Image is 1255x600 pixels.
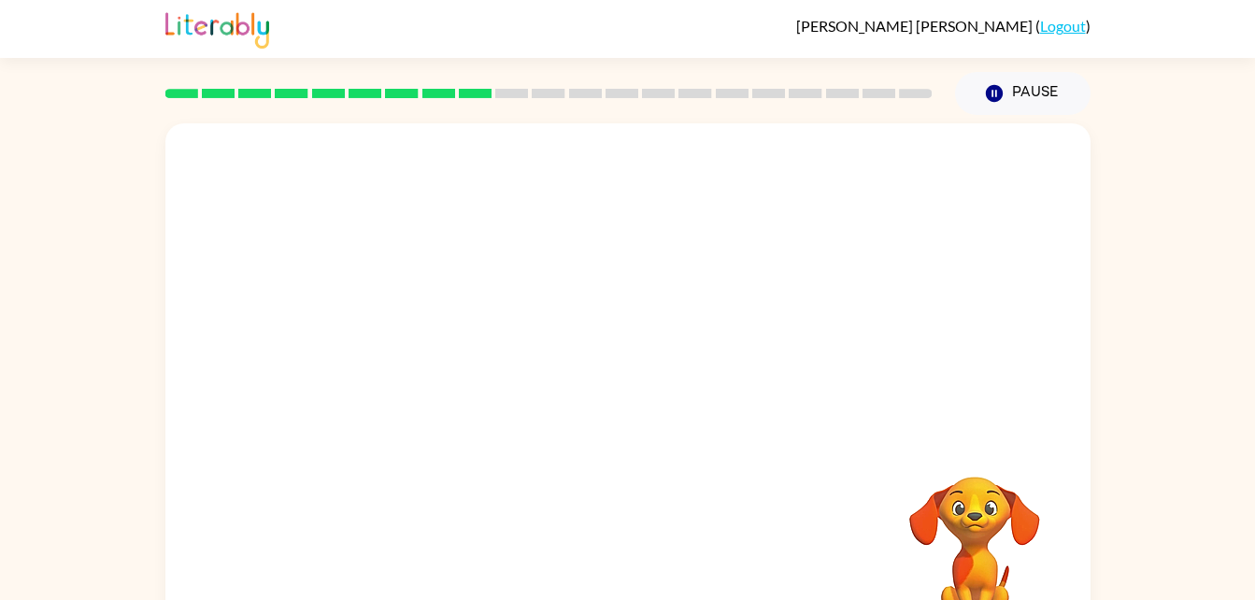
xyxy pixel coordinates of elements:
[165,7,269,49] img: Literably
[955,72,1091,115] button: Pause
[796,17,1035,35] span: [PERSON_NAME] [PERSON_NAME]
[796,17,1091,35] div: ( )
[1040,17,1086,35] a: Logout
